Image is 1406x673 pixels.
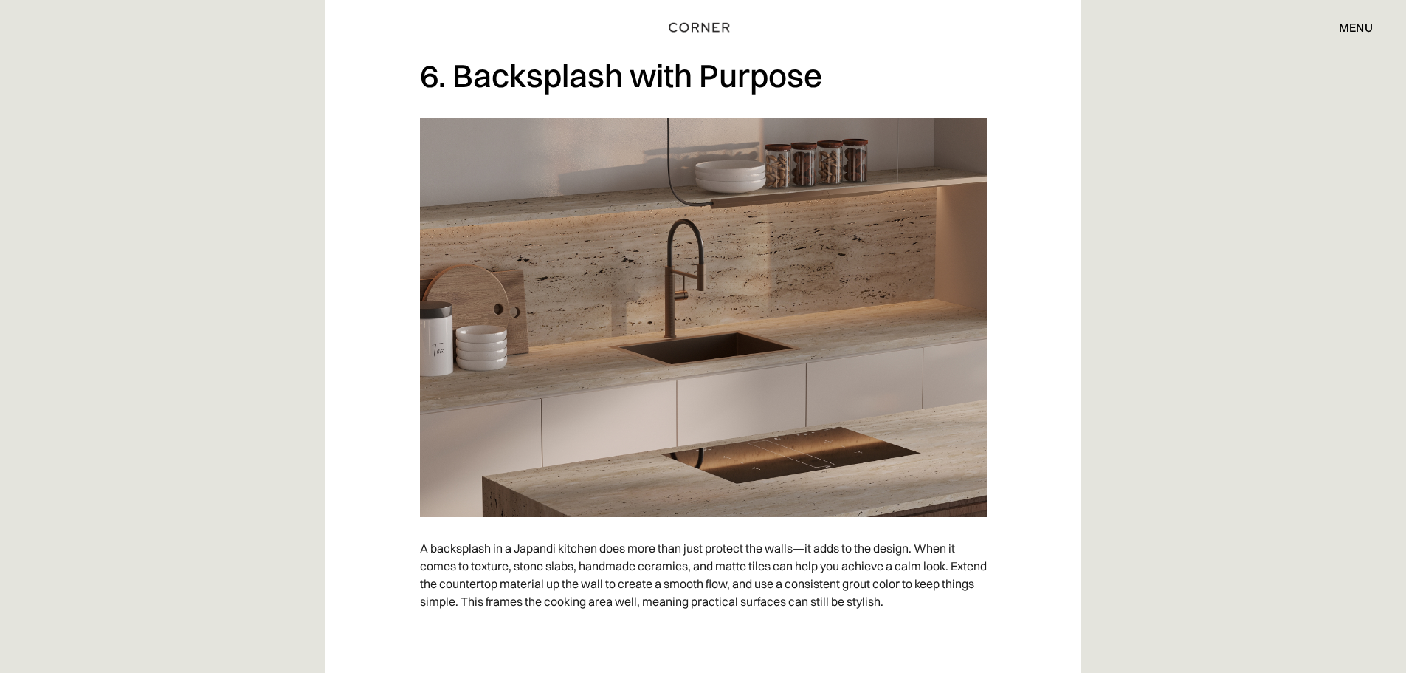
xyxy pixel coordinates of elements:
[652,18,754,37] a: home
[420,532,987,618] p: A backsplash in a Japandi kitchen does more than just protect the walls—it adds to the design. Wh...
[1324,15,1373,40] div: menu
[420,618,987,650] p: ‍
[1339,21,1373,33] div: menu
[420,55,987,96] h2: 6. Backsplash with Purpose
